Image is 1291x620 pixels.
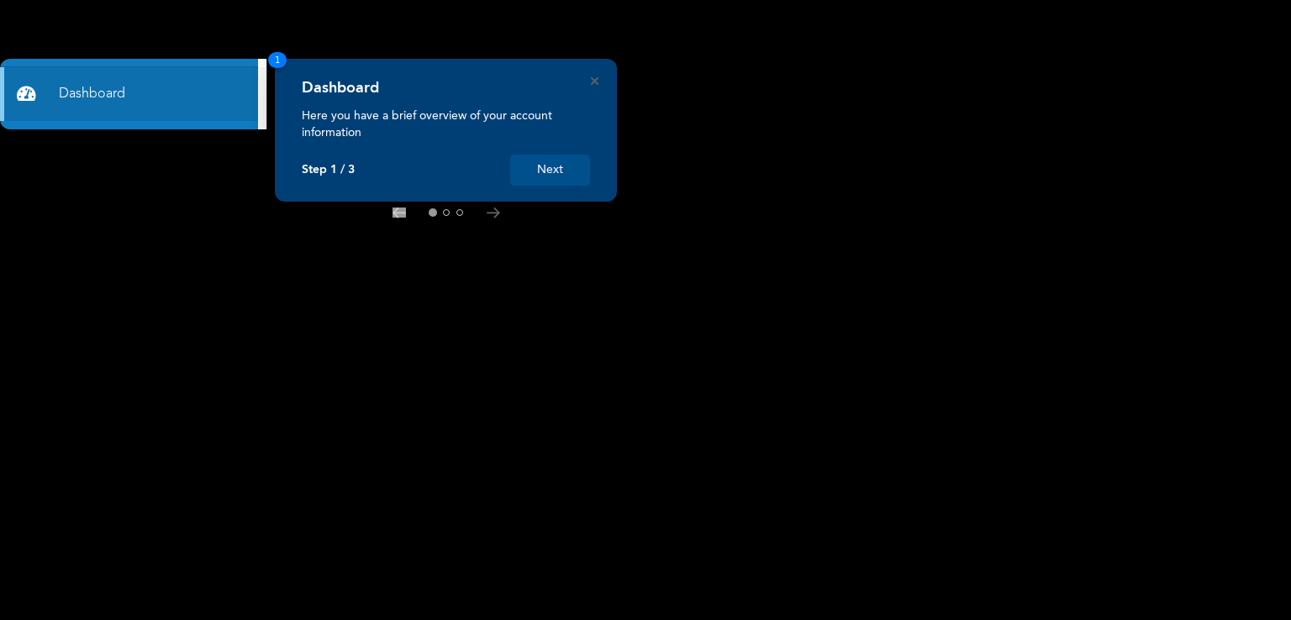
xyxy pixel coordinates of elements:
span: 1 [268,52,287,68]
button: Next [510,155,590,186]
p: Step 1 / 3 [302,163,355,177]
button: Close [591,77,598,85]
h4: Dashboard [302,79,379,97]
p: Here you have a brief overview of your account information [302,108,590,141]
